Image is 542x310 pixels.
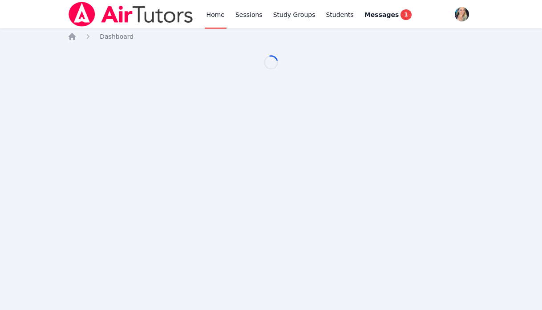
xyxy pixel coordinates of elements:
span: 1 [400,9,411,20]
img: Air Tutors [68,2,194,27]
span: Dashboard [100,33,133,40]
nav: Breadcrumb [68,32,474,41]
span: Messages [364,10,399,19]
a: Dashboard [100,32,133,41]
